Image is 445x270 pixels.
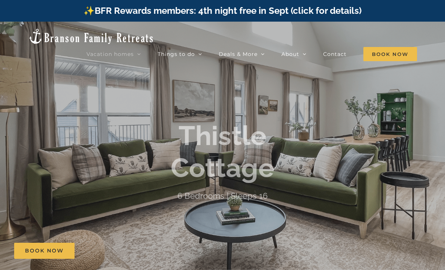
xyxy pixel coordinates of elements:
[323,47,347,62] a: Contact
[219,51,258,57] span: Deals & More
[281,47,306,62] a: About
[219,47,265,62] a: Deals & More
[14,243,75,259] a: Book Now
[86,47,417,62] nav: Main Menu
[363,47,417,61] span: Book Now
[86,51,134,57] span: Vacation homes
[323,51,347,57] span: Contact
[281,51,299,57] span: About
[171,120,274,183] b: Thistle Cottage
[177,191,268,201] h4: 6 Bedrooms | Sleeps 16
[83,5,362,16] a: ✨BFR Rewards members: 4th night free in Sept (click for details)
[158,51,195,57] span: Things to do
[158,47,202,62] a: Things to do
[86,47,141,62] a: Vacation homes
[28,28,154,45] img: Branson Family Retreats Logo
[25,248,64,254] span: Book Now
